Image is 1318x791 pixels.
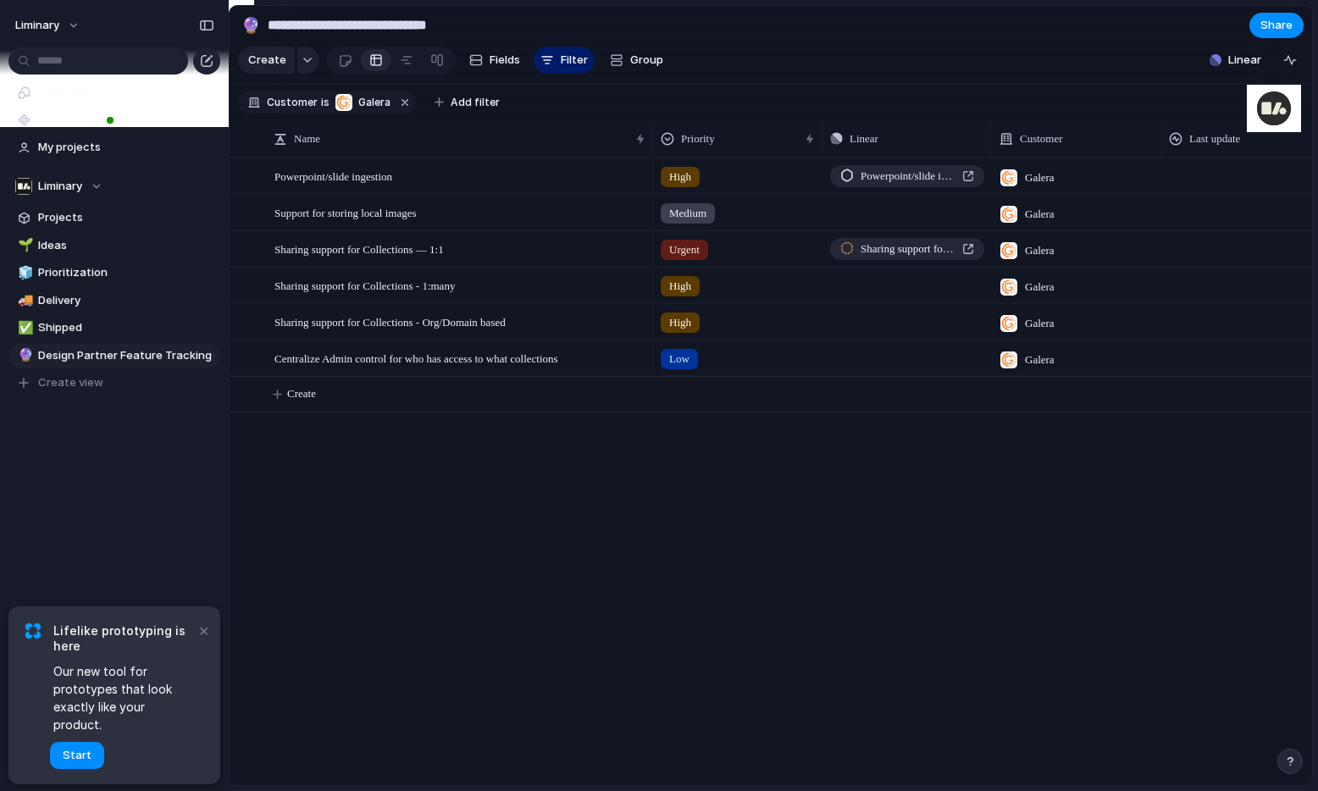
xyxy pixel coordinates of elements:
[490,52,520,69] span: Fields
[681,130,715,147] span: Priority
[630,52,663,69] span: Group
[50,742,104,769] button: Start
[669,314,691,331] span: High
[8,205,220,230] a: Projects
[53,662,195,733] span: Our new tool for prototypes that look exactly like your product.
[15,17,59,34] span: liminary
[669,278,691,295] span: High
[850,130,878,147] span: Linear
[193,620,213,640] button: Dismiss
[38,84,214,101] span: Feedback
[8,12,89,39] button: liminary
[8,370,220,395] button: Create view
[38,139,214,156] span: My projects
[561,52,588,69] span: Filter
[1249,13,1304,38] button: Share
[331,93,394,112] button: Galera
[424,91,510,114] button: Add filter
[669,241,700,258] span: Urgent
[238,47,295,74] button: Create
[241,14,260,36] div: 🔮
[237,12,264,39] button: 🔮
[1025,351,1055,368] span: Galera
[669,351,689,368] span: Low
[1025,315,1055,332] span: Galera
[38,264,214,281] span: Prioritization
[1228,52,1261,69] span: Linear
[8,288,220,313] a: 🚚Delivery
[15,292,32,309] button: 🚚
[15,264,32,281] button: 🧊
[18,235,30,255] div: 🌱
[15,319,32,336] button: ✅
[861,168,955,185] span: Powerpoint/slide ingestion
[8,260,220,285] a: 🧊Prioritization
[462,47,527,74] button: Fields
[534,47,595,74] button: Filter
[1020,130,1063,147] span: Customer
[1025,279,1055,296] span: Galera
[8,233,220,258] a: 🌱Ideas
[287,385,316,402] span: Create
[1025,169,1055,186] span: Galera
[53,623,195,654] span: Lifelike prototyping is here
[267,95,318,110] span: Customer
[38,374,103,391] span: Create view
[830,238,984,260] a: Sharing support for Collections — 1:1
[63,747,91,764] span: Start
[1189,130,1240,147] span: Last update
[861,241,955,257] span: Sharing support for Collections — 1:1
[274,166,392,185] span: Powerpoint/slide ingestion
[15,237,32,254] button: 🌱
[8,108,220,133] a: Prototypes
[1260,17,1293,34] span: Share
[274,275,455,295] span: Sharing support for Collections - 1:many
[830,165,984,187] a: Powerpoint/slide ingestion
[15,347,32,364] button: 🔮
[8,343,220,368] a: 🔮Design Partner Feature Tracking
[601,47,672,74] button: Group
[669,169,691,185] span: High
[38,209,214,226] span: Projects
[274,239,444,258] span: Sharing support for Collections — 1:1
[38,319,214,336] span: Shipped
[1025,242,1055,259] span: Galera
[8,135,220,160] a: My projects
[8,174,220,199] button: Liminary
[18,290,30,310] div: 🚚
[38,112,214,129] span: Prototypes
[1025,206,1055,223] span: Galera
[274,348,558,368] span: Centralize Admin control for who has access to what collections
[358,95,390,110] span: Galera
[274,202,417,222] span: Support for storing local images
[38,347,214,364] span: Design Partner Feature Tracking
[8,315,220,340] a: ✅Shipped
[38,178,82,195] span: Liminary
[669,205,706,222] span: Medium
[38,292,214,309] span: Delivery
[38,237,214,254] span: Ideas
[18,318,30,338] div: ✅
[18,346,30,365] div: 🔮
[274,312,506,331] span: Sharing support for Collections - Org/Domain based
[248,52,286,69] span: Create
[294,130,320,147] span: Name
[18,263,30,283] div: 🧊
[1203,47,1268,73] button: Linear
[318,93,333,112] button: is
[321,95,329,110] span: is
[8,80,220,105] a: Feedback
[451,95,500,110] span: Add filter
